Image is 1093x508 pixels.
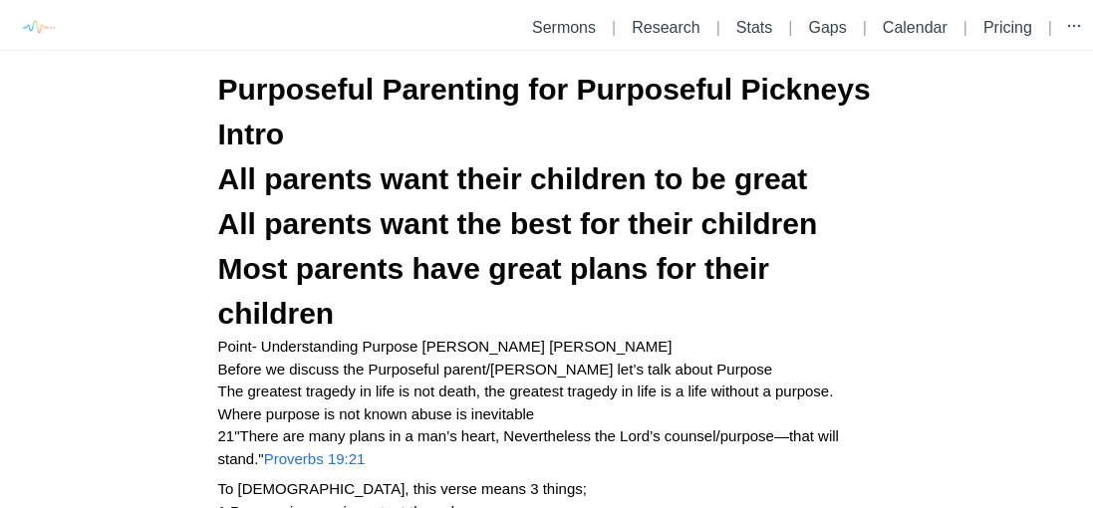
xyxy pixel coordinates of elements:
a: Stats [736,19,772,36]
span: To [DEMOGRAPHIC_DATA], this verse means 3 things; [218,480,587,497]
strong: Purposeful Parenting for Purposeful Pickneys [218,73,871,106]
span: Most parents have great plans for their children [218,252,778,330]
a: Sermons [532,19,596,36]
span: 21"There are many plans in a man’s heart, Nevertheless the Lord’s counsel/purpose—that will stand." [218,427,844,467]
span: Where purpose is not known abuse is inevitable [218,405,535,422]
span: The greatest tragedy in life is not death, the greatest tragedy in life is a life without a purpose. [218,382,834,399]
a: Research [632,19,699,36]
li: | [1040,16,1060,40]
li: | [956,16,975,40]
a: Gaps [808,19,846,36]
a: Calendar [883,19,948,36]
span: All parents want their children to be great [218,162,808,195]
span: Intro [218,118,285,150]
li: | [708,16,728,40]
span: Before we discuss the Purposeful parent/[PERSON_NAME] let’s talk about Purpose [218,361,773,378]
a: Proverbs 19:21 [264,450,366,467]
img: logo [15,5,60,50]
a: Pricing [983,19,1032,36]
li: | [855,16,875,40]
li: | [604,16,624,40]
span: All parents want the best for their children [218,207,818,240]
span: Point- Understanding Purpose [PERSON_NAME] [PERSON_NAME] [218,338,673,355]
li: | [780,16,800,40]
